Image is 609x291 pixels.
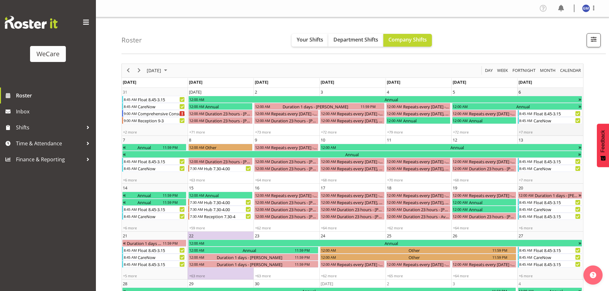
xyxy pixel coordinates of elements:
[254,136,319,184] td: Tuesday, September 9, 2025
[386,199,402,205] div: 12:00 AM
[188,165,253,172] div: Hub 7.30-4.00 Begin From Monday, September 8, 2025 at 7:30:00 AM GMT+12:00 Ends At Monday, Septem...
[123,96,137,103] div: 8:45 AM
[452,110,516,117] div: Repeats every friday - Emily Brick Begin From Friday, September 5, 2025 at 12:00:00 AM GMT+12:00 ...
[386,192,450,199] div: Repeats every thursday - Emily Brick Begin From Thursday, September 18, 2025 at 12:00:00 AM GMT+1...
[468,110,516,117] div: Repeats every [DATE] - [PERSON_NAME]
[254,213,270,219] div: 12:00 AM
[123,206,137,212] div: 8:45 AM
[320,206,384,213] div: Duration 23 hours - Marie-Claire Dickson-Bakker Begin From Wednesday, September 17, 2025 at 12:00...
[126,199,162,205] div: Annual
[452,199,516,206] div: Annual Begin From Friday, September 19, 2025 at 12:00:00 AM GMT+12:00 Ends At Friday, September 1...
[468,192,516,198] div: Repeats every [DATE] - [PERSON_NAME]
[320,165,336,172] div: 12:00 AM
[518,192,534,198] div: 12:00 AM
[600,130,606,152] span: Feedback
[519,158,533,165] div: 8:45 AM
[533,199,582,205] div: Float 8.45-3.15
[189,247,205,253] div: 12:00 AM
[188,136,254,184] td: Monday, September 8, 2025
[16,107,93,116] span: Inbox
[386,158,402,165] div: 12:00 AM
[205,96,578,103] div: Annual
[517,136,583,184] td: Saturday, September 13, 2025
[328,34,383,47] button: Department Shifts
[254,178,319,182] div: +64 more
[402,117,450,124] div: Annual
[452,110,468,117] div: 12:00 AM
[137,206,186,212] div: Float 8.45-3.15
[254,117,318,124] div: Duration 23 hours - Pooja Prabhu Begin From Tuesday, September 2, 2025 at 12:00:00 AM GMT+12:00 E...
[402,199,450,205] div: Repeats every [DATE], [DATE] - [PERSON_NAME]
[336,165,384,172] div: Repeats every [DATE], [DATE] - [PERSON_NAME]
[122,117,186,124] div: Reception 9-3 Begin From Sunday, August 31, 2025 at 9:00:00 AM GMT+12:00 Ends At Sunday, August 3...
[533,213,582,219] div: Float 8.45-3.15
[122,213,186,220] div: CareNow Begin From Sunday, September 14, 2025 at 8:45:00 AM GMT+12:00 Ends At Sunday, September 1...
[320,247,516,254] div: Other Begin From Wednesday, September 24, 2025 at 12:00:00 AM GMT+12:00 Ends At Friday, September...
[452,226,517,230] div: +64 more
[402,103,450,110] div: Repeats every [DATE] - [PERSON_NAME]
[205,144,252,150] div: Other
[122,165,186,172] div: CareNow Begin From Sunday, September 7, 2025 at 8:45:00 AM GMT+12:00 Ends At Sunday, September 7,...
[320,158,336,165] div: 12:00 AM
[122,226,187,230] div: +6 more
[518,117,582,124] div: CareNow Begin From Saturday, September 6, 2025 at 8:45:00 AM GMT+12:00 Ends At Saturday, Septembe...
[388,36,427,43] span: Company Shifts
[189,117,205,124] div: 12:00 AM
[511,66,537,74] button: Fortnight
[518,178,583,182] div: +7 more
[270,117,318,124] div: Duration 23 hours - [PERSON_NAME]
[534,192,578,198] div: Duration 1 days - [PERSON_NAME]
[270,206,318,212] div: Duration 23 hours - [PERSON_NAME]
[386,192,402,198] div: 12:00 AM
[162,192,178,198] div: 11:59 PM
[320,144,582,151] div: Annual Begin From Wednesday, September 10, 2025 at 12:00:00 AM GMT+12:00 Ends At Sunday, Septembe...
[122,192,186,199] div: Annual Begin From Friday, September 5, 2025 at 12:00:00 AM GMT+12:00 Ends At Sunday, September 14...
[452,117,516,124] div: Annual Begin From Friday, September 5, 2025 at 12:00:00 AM GMT+12:00 Ends At Friday, September 5,...
[123,247,137,253] div: 8:45 AM
[205,117,252,124] div: Duration 23 hours - [PERSON_NAME]
[386,165,450,172] div: Repeats every wednesday, thursday - Deepti Raturi Begin From Thursday, September 11, 2025 at 12:0...
[320,192,336,198] div: 12:00 AM
[205,110,252,117] div: Duration 23 hours - [PERSON_NAME]
[386,88,451,136] td: Thursday, September 4, 2025
[386,110,450,117] div: Repeats every wednesday, thursday - Deepti Raturi Begin From Thursday, September 4, 2025 at 12:00...
[137,247,186,253] div: Float 8.45-3.15
[452,206,468,212] div: 12:00 AM
[137,103,186,110] div: CareNow
[402,192,450,198] div: Repeats every [DATE] - [PERSON_NAME]
[533,117,582,124] div: CareNow
[188,226,253,230] div: +59 more
[146,66,162,74] span: [DATE]
[126,144,162,150] div: Annual
[189,240,205,246] div: 12:00 AM
[254,184,319,232] td: Tuesday, September 16, 2025
[533,158,582,165] div: Float 8.45-3.15
[517,88,583,136] td: Saturday, September 6, 2025
[386,199,450,206] div: Repeats every wednesday, thursday - Deepti Raturi Begin From Thursday, September 18, 2025 at 12:0...
[468,165,516,172] div: Duration 23 hours - [PERSON_NAME]
[189,192,205,198] div: 12:00 AM
[333,36,378,43] span: Department Shifts
[519,213,533,219] div: 8:45 AM
[254,199,270,205] div: 12:00 AM
[254,103,270,110] div: 12:00 AM
[386,103,402,110] div: 12:00 AM
[270,199,318,205] div: Duration 23 hours - [PERSON_NAME]
[137,213,186,219] div: CareNow
[452,213,468,219] div: 12:00 AM
[122,103,186,110] div: CareNow Begin From Sunday, August 31, 2025 at 8:45:00 AM GMT+12:00 Ends At Sunday, August 31, 202...
[188,206,253,213] div: Hub 7.30-4.00 Begin From Monday, September 15, 2025 at 7:30:00 AM GMT+12:00 Ends At Monday, Septe...
[386,110,402,117] div: 12:00 AM
[122,96,186,103] div: Float 8.45-3.15 Begin From Sunday, August 31, 2025 at 8:45:00 AM GMT+12:00 Ends At Sunday, August...
[126,240,162,246] div: Duration 1 days - [PERSON_NAME]
[5,16,58,29] img: Rosterit website logo
[319,136,385,184] td: Wednesday, September 10, 2025
[468,103,578,110] div: Annual
[320,206,336,212] div: 12:00 AM
[270,103,360,110] div: Duration 1 days - [PERSON_NAME]
[518,158,582,165] div: Float 8.45-3.15 Begin From Saturday, September 13, 2025 at 8:45:00 AM GMT+12:00 Ends At Saturday,...
[122,206,186,213] div: Float 8.45-3.15 Begin From Sunday, September 14, 2025 at 8:45:00 AM GMT+12:00 Ends At Sunday, Sep...
[451,184,517,232] td: Friday, September 19, 2025
[188,117,253,124] div: Duration 23 hours - Deepti Raturi Begin From Monday, September 1, 2025 at 12:00:00 AM GMT+12:00 E...
[451,136,517,184] td: Friday, September 12, 2025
